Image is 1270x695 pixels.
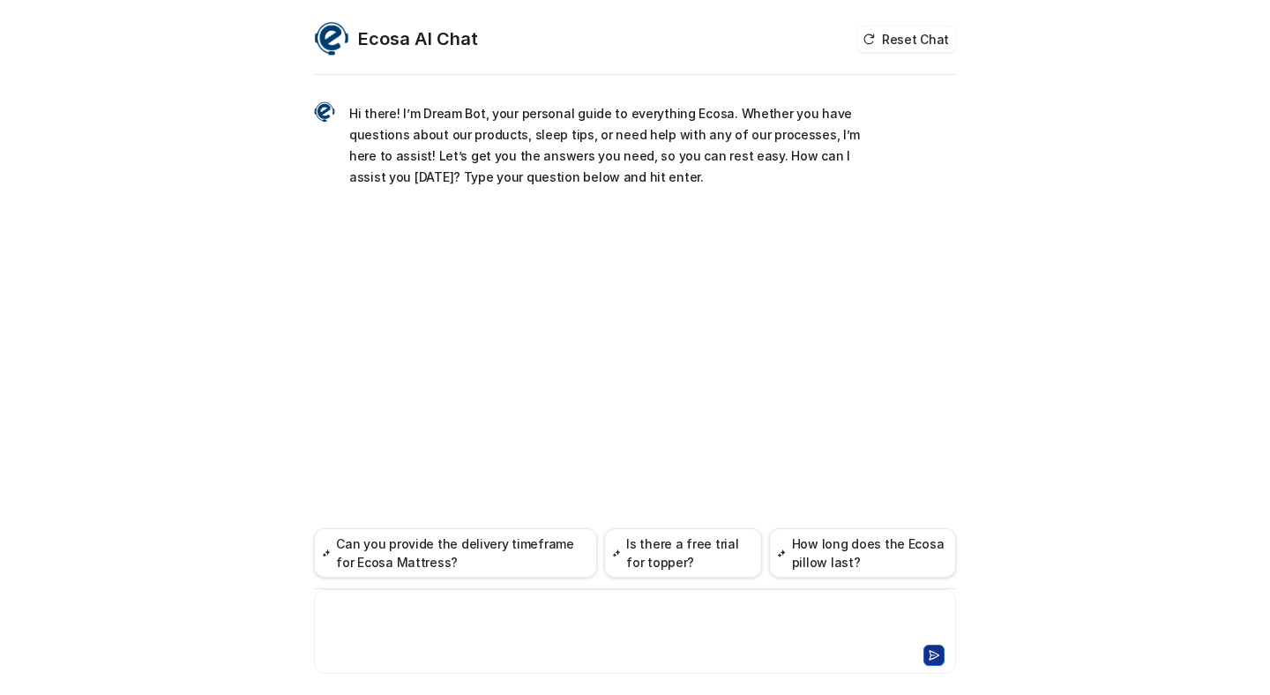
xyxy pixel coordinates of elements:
[857,26,956,52] button: Reset Chat
[349,103,865,188] p: Hi there! I’m Dream Bot, your personal guide to everything Ecosa. Whether you have questions abou...
[314,21,349,56] img: Widget
[358,26,478,51] h2: Ecosa AI Chat
[769,528,956,578] button: How long does the Ecosa pillow last?
[314,101,335,123] img: Widget
[604,528,762,578] button: Is there a free trial for topper?
[314,528,597,578] button: Can you provide the delivery timeframe for Ecosa Mattress?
